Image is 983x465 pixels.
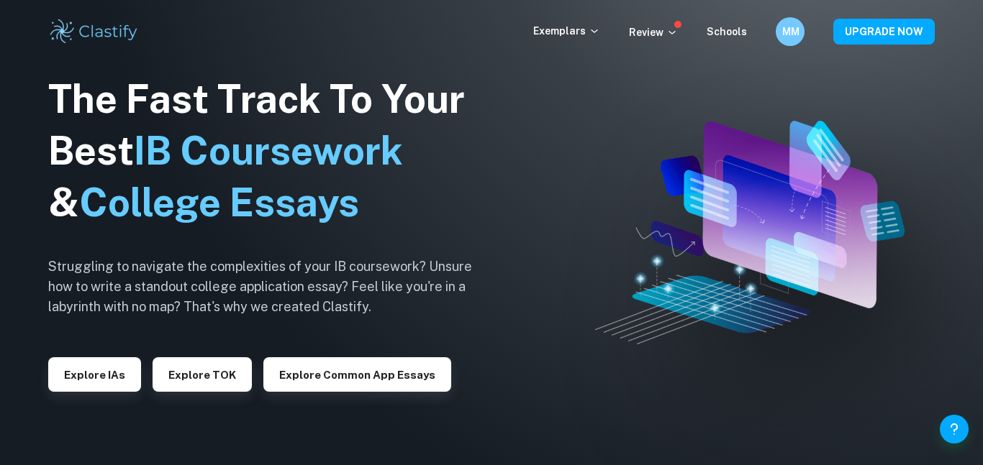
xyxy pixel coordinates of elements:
button: MM [776,17,805,46]
h6: MM [782,24,799,40]
img: Clastify hero [595,121,905,344]
button: Explore TOK [153,357,252,392]
img: Clastify logo [48,17,140,46]
a: Explore IAs [48,367,141,381]
button: Help and Feedback [940,415,969,443]
h6: Struggling to navigate the complexities of your IB coursework? Unsure how to write a standout col... [48,257,494,317]
span: IB Coursework [134,128,403,173]
a: Explore TOK [153,367,252,381]
p: Review [629,24,678,40]
a: Explore Common App essays [263,367,451,381]
button: Explore IAs [48,357,141,392]
a: Schools [707,26,747,37]
span: College Essays [79,180,359,225]
button: Explore Common App essays [263,357,451,392]
p: Exemplars [533,23,600,39]
h1: The Fast Track To Your Best & [48,73,494,229]
button: UPGRADE NOW [833,19,935,45]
